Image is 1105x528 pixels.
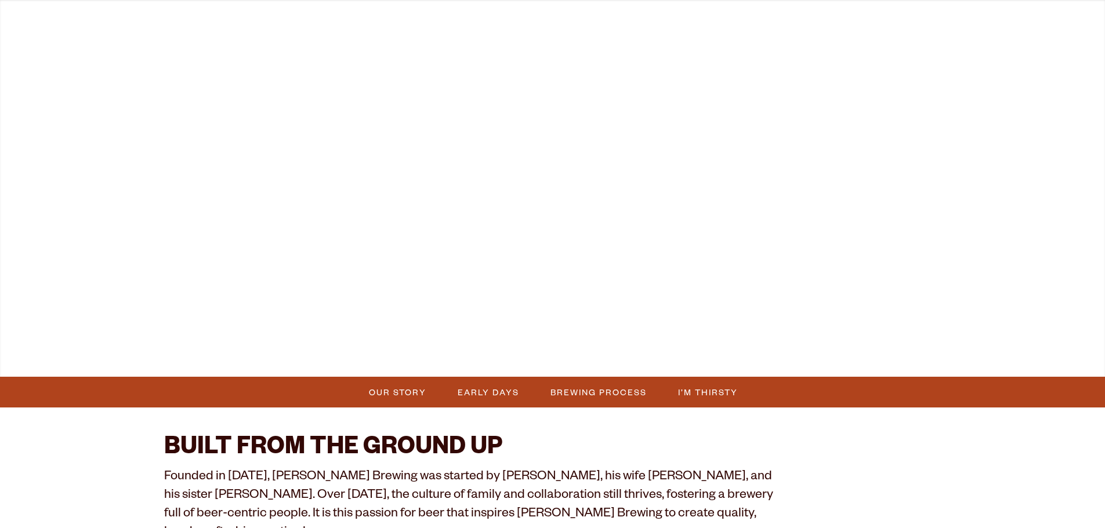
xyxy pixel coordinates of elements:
[154,27,182,37] span: Beer
[544,384,653,400] a: Brewing Process
[632,27,698,37] span: Our Story
[545,7,588,59] a: Odell Home
[459,27,506,37] span: Winery
[367,27,398,37] span: Gear
[362,384,432,400] a: Our Story
[146,7,190,59] a: Beer
[452,7,513,59] a: Winery
[458,384,519,400] span: Early Days
[854,7,943,59] a: Beer Finder
[862,27,935,37] span: Beer Finder
[242,27,306,37] span: Taprooms
[164,435,777,463] h2: BUILT FROM THE GROUND UP
[235,7,314,59] a: Taprooms
[751,7,809,59] a: Impact
[624,7,706,59] a: Our Story
[369,384,426,400] span: Our Story
[671,384,744,400] a: I’m Thirsty
[550,384,647,400] span: Brewing Process
[451,384,525,400] a: Early Days
[759,27,802,37] span: Impact
[359,7,406,59] a: Gear
[678,384,738,400] span: I’m Thirsty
